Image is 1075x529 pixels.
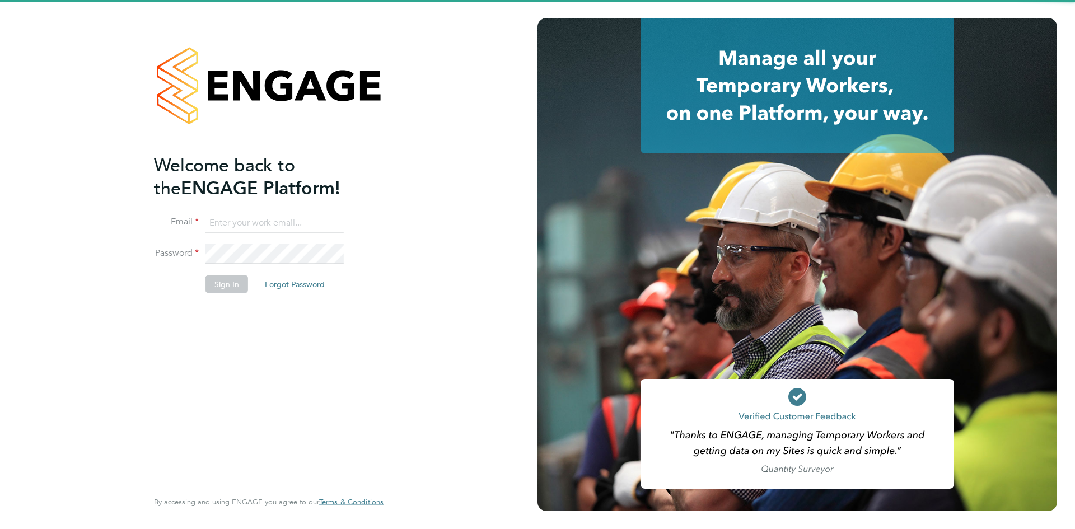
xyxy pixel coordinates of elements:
[154,154,295,199] span: Welcome back to the
[205,275,248,293] button: Sign In
[154,497,384,507] span: By accessing and using ENGAGE you agree to our
[319,498,384,507] a: Terms & Conditions
[154,216,199,228] label: Email
[154,247,199,259] label: Password
[205,213,344,233] input: Enter your work email...
[319,497,384,507] span: Terms & Conditions
[154,153,372,199] h2: ENGAGE Platform!
[256,275,334,293] button: Forgot Password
